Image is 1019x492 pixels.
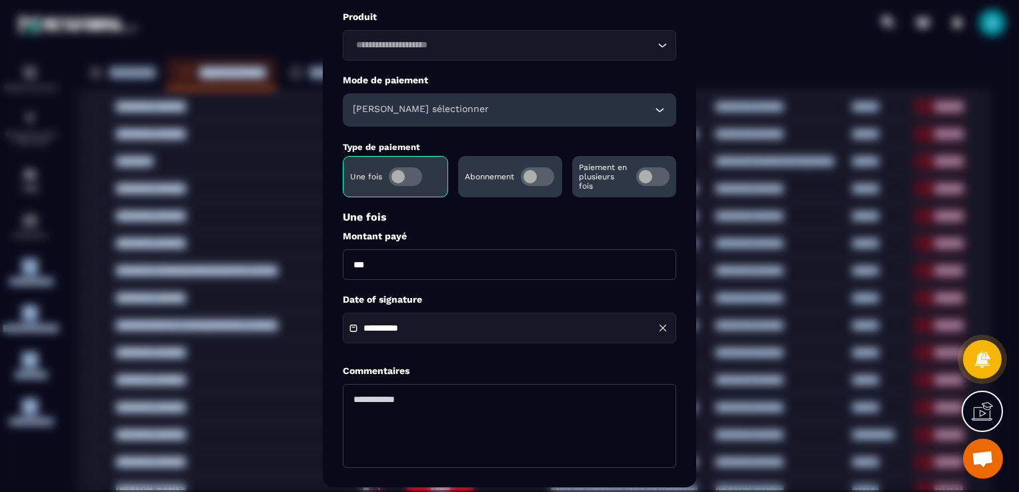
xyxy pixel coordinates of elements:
[343,11,676,23] label: Produit
[351,38,654,53] input: Search for option
[343,30,676,61] div: Search for option
[465,172,514,181] p: Abonnement
[350,172,382,181] p: Une fois
[579,163,630,191] p: Paiement en plusieurs fois
[343,293,676,306] label: Date of signature
[343,365,409,377] label: Commentaires
[343,74,676,87] label: Mode de paiement
[343,211,676,223] p: Une fois
[343,142,420,152] label: Type de paiement
[963,439,1003,479] a: Ouvrir le chat
[343,230,676,243] label: Montant payé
